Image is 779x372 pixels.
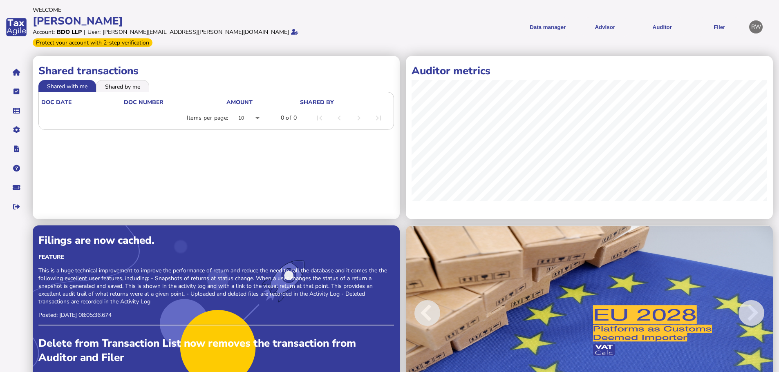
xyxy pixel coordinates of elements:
[38,311,394,319] p: Posted: [DATE] 08:05:36.674
[87,28,101,36] div: User:
[33,38,152,47] div: From Oct 1, 2025, 2-step verification will be required to login. Set it up now...
[96,80,149,91] li: Shared by me
[412,64,767,78] h1: Auditor metrics
[33,28,55,36] div: Account:
[291,29,298,35] i: Email verified
[636,17,688,37] button: Auditor
[38,267,394,305] p: This is a huge technical improvement to improve the performance of return and reduce the need to ...
[84,28,85,36] div: |
[38,80,96,91] li: Shared with me
[124,98,226,106] div: doc number
[579,17,631,37] button: Shows a dropdown of VAT Advisor options
[124,98,163,106] div: doc number
[38,233,394,247] div: Filings are now cached.
[694,17,745,37] button: Filer
[8,160,25,177] button: Help pages
[522,17,573,37] button: Shows a dropdown of Data manager options
[57,28,82,36] div: BDO LLP
[38,64,394,78] h1: Shared transactions
[226,98,253,106] div: Amount
[38,253,394,261] div: Feature
[8,140,25,158] button: Developer hub links
[8,179,25,196] button: Raise a support ticket
[300,98,334,106] div: shared by
[187,114,228,122] div: Items per page:
[41,98,123,106] div: doc date
[8,64,25,81] button: Home
[8,121,25,138] button: Manage settings
[41,98,72,106] div: doc date
[33,14,387,28] div: [PERSON_NAME]
[8,198,25,215] button: Sign out
[281,114,297,122] div: 0 of 0
[391,17,745,37] menu: navigate products
[8,102,25,119] button: Data manager
[300,98,389,106] div: shared by
[33,6,387,14] div: Welcome
[226,98,299,106] div: Amount
[38,336,394,365] div: Delete from Transaction List now removes the transaction from Auditor and Filer
[103,28,289,36] div: [PERSON_NAME][EMAIL_ADDRESS][PERSON_NAME][DOMAIN_NAME]
[8,83,25,100] button: Tasks
[749,20,763,34] div: Profile settings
